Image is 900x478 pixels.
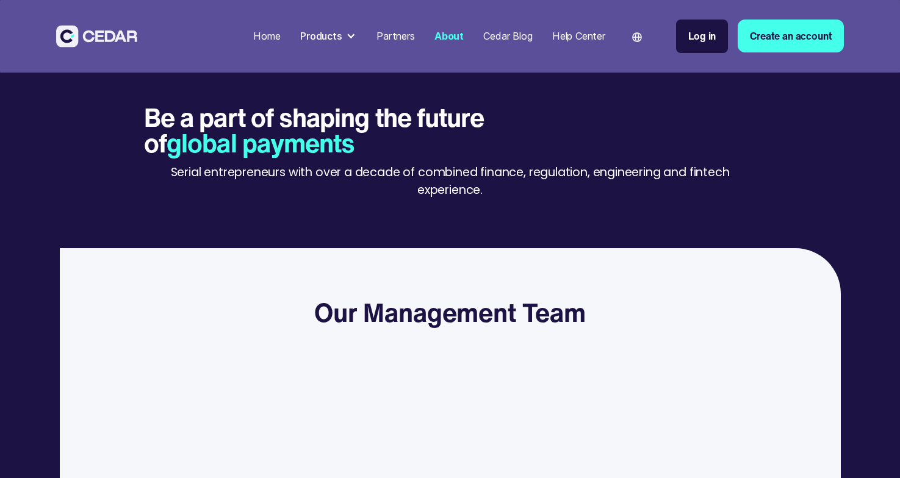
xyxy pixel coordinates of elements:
div: Help Center [552,29,605,43]
div: Products [295,24,362,48]
div: About [434,29,464,43]
p: Serial entrepreneurs with over a decade of combined finance, regulation, engineering and fintech ... [144,163,756,199]
a: Create an account [738,20,844,52]
div: Partners [376,29,415,43]
h1: Be a part of shaping the future of [144,104,511,155]
span: global payments [167,124,355,162]
div: Home [253,29,280,43]
a: Partners [372,23,420,49]
a: Log in [676,20,728,52]
div: Products [300,29,342,43]
a: About [430,23,469,49]
a: Help Center [547,23,610,49]
a: Home [248,23,285,49]
div: Cedar Blog [483,29,532,43]
h3: Our Management Team [314,297,586,327]
a: Cedar Blog [478,23,537,49]
div: Log in [688,29,716,43]
img: world icon [632,32,642,42]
